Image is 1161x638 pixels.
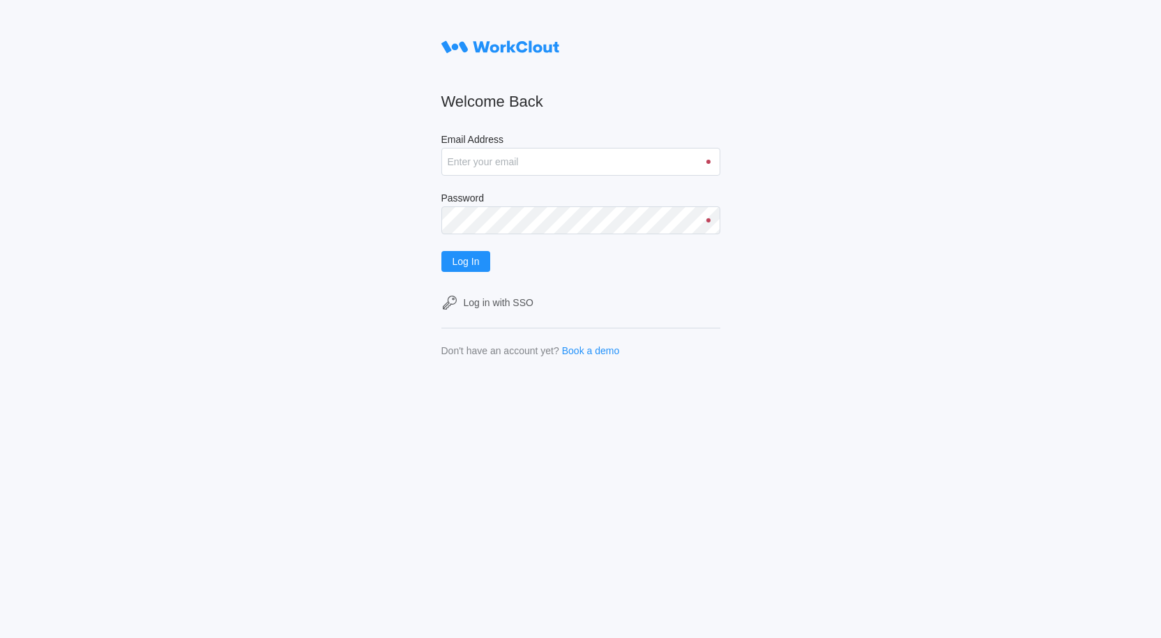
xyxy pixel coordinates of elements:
input: Enter your email [441,148,720,176]
label: Email Address [441,134,720,148]
button: Log In [441,251,491,272]
div: Don't have an account yet? [441,345,559,356]
div: Log in with SSO [464,297,533,308]
a: Book a demo [562,345,620,356]
a: Log in with SSO [441,294,720,311]
h2: Welcome Back [441,92,720,112]
label: Password [441,192,720,206]
span: Log In [453,257,480,266]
